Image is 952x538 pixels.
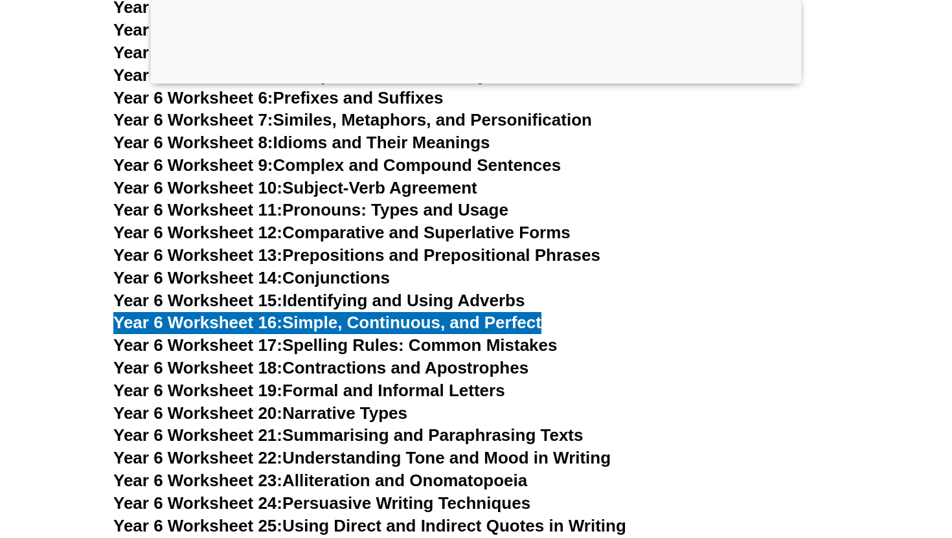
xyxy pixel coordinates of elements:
a: Year 6 Worksheet 8:Idioms and Their Meanings [113,133,490,152]
a: Year 6 Worksheet 15:Identifying and Using Adverbs [113,291,525,310]
span: Year 6 Worksheet 20: [113,403,282,423]
a: Year 6 Worksheet 6:Prefixes and Suffixes [113,88,443,107]
span: Year 6 Worksheet 17: [113,335,282,355]
span: Year 6 Worksheet 24: [113,493,282,513]
span: Year 6 Worksheet 6: [113,88,273,107]
iframe: Chat Widget [730,392,952,538]
a: Year 6 Worksheet 12:Comparative and Superlative Forms [113,223,571,242]
a: Year 6 Worksheet 23:Alliteration and Onomatopoeia [113,471,527,490]
span: Year 6 Worksheet 14: [113,268,282,287]
a: Year 6 Worksheet 3:Direct and Indirect Speech [113,20,485,39]
span: Year 6 Worksheet 15: [113,291,282,310]
a: Year 6 Worksheet 20:Narrative Types [113,403,407,423]
a: Year 6 Worksheet 14:Conjunctions [113,268,390,287]
span: Year 6 Worksheet 16: [113,313,282,332]
span: Year 6 Worksheet 9: [113,155,273,175]
a: Year 6 Worksheet 21:Summarising and Paraphrasing Texts [113,425,583,445]
span: Year 6 Worksheet 12: [113,223,282,242]
span: Year 6 Worksheet 4: [113,43,273,62]
a: Year 6 Worksheet 24:Persuasive Writing Techniques [113,493,530,513]
a: Year 6 Worksheet 5:Homophones and Homonyms [113,65,512,85]
span: Year 6 Worksheet 7: [113,110,273,129]
a: Year 6 Worksheet 9:Complex and Compound Sentences [113,155,561,175]
a: Year 6 Worksheet 25:Using Direct and Indirect Quotes in Writing [113,516,626,535]
a: Year 6 Worksheet 10:Subject-Verb Agreement [113,178,477,197]
span: Year 6 Worksheet 18: [113,358,282,377]
a: Year 6 Worksheet 22:Understanding Tone and Mood in Writing [113,448,611,467]
a: Year 6 Worksheet 17:Spelling Rules: Common Mistakes [113,335,557,355]
a: Year 6 Worksheet 7:Similes, Metaphors, and Personification [113,110,592,129]
a: Year 6 Worksheet 19:Formal and Informal Letters [113,381,505,400]
a: Year 6 Worksheet 11:Pronouns: Types and Usage [113,200,508,219]
span: Year 6 Worksheet 13: [113,245,282,265]
a: Year 6 Worksheet 13:Prepositions and Prepositional Phrases [113,245,600,265]
a: Year 6 Worksheet 18:Contractions and Apostrophes [113,358,528,377]
span: Year 6 Worksheet 22: [113,448,282,467]
span: Year 6 Worksheet 10: [113,178,282,197]
span: Year 6 Worksheet 5: [113,65,273,85]
a: Year 6 Worksheet 16:Simple, Continuous, and Perfect [113,313,541,332]
span: Year 6 Worksheet 21: [113,425,282,445]
span: Year 6 Worksheet 19: [113,381,282,400]
span: Year 6 Worksheet 25: [113,516,282,535]
span: Year 6 Worksheet 8: [113,133,273,152]
span: Year 6 Worksheet 23: [113,471,282,490]
span: Year 6 Worksheet 3: [113,20,273,39]
span: Year 6 Worksheet 11: [113,200,282,219]
a: Year 6 Worksheet 4:Synonyms and Antonyms [113,43,479,62]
